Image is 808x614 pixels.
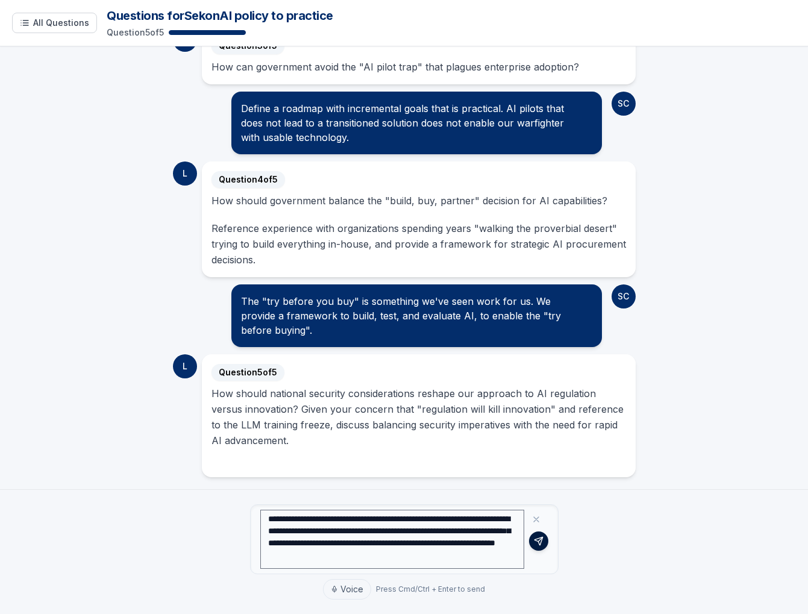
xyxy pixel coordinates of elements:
[612,284,636,309] div: SC
[107,27,164,39] p: Question 5 of 5
[211,386,626,448] p: How should national security considerations reshape our approach to AI regulation versus innovati...
[241,101,592,145] div: Define a roadmap with incremental goals that is practical. AI pilots that does not lead to a tran...
[211,221,626,268] p: Reference experience with organizations spending years "walking the proverbial desert" trying to ...
[12,13,97,33] button: Show all questions
[376,584,485,594] div: Press Cmd/Ctrl + Enter to send
[173,354,197,378] div: L
[173,161,197,186] div: L
[211,171,285,188] span: Question 4 of 5
[211,364,284,381] span: Question 5 of 5
[211,193,626,208] p: How should government balance the "build, buy, partner" decision for AI capabilities?
[323,579,371,600] button: Voice
[33,17,89,29] span: All Questions
[211,59,626,75] p: How can government avoid the "AI pilot trap" that plagues enterprise adoption?
[241,294,592,337] div: The "try before you buy" is something we've seen work for us. We provide a framework to build, te...
[107,7,796,24] h1: Questions for Sek on AI policy to practice
[612,92,636,116] div: SC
